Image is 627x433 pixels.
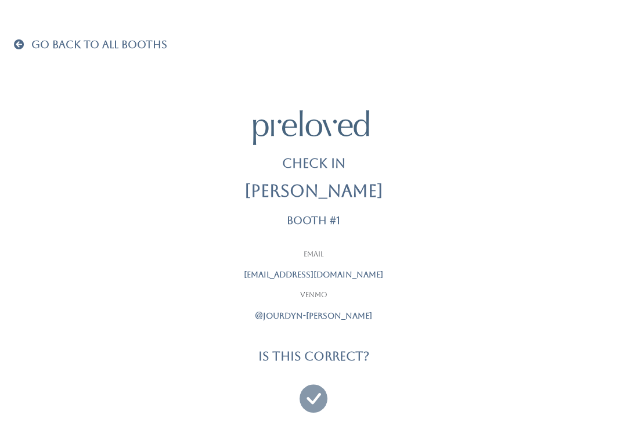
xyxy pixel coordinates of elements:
p: Email [168,250,459,260]
p: Booth #1 [287,215,340,226]
p: Check In [282,154,345,173]
p: Venmo [168,290,459,301]
span: Go Back To All Booths [31,38,167,50]
h4: Is this correct? [258,349,369,363]
img: preloved logo [253,110,369,145]
a: Go Back To All Booths [14,39,167,51]
h2: [PERSON_NAME] [244,182,383,201]
p: @jourdyn-[PERSON_NAME] [168,310,459,322]
p: [EMAIL_ADDRESS][DOMAIN_NAME] [168,269,459,281]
